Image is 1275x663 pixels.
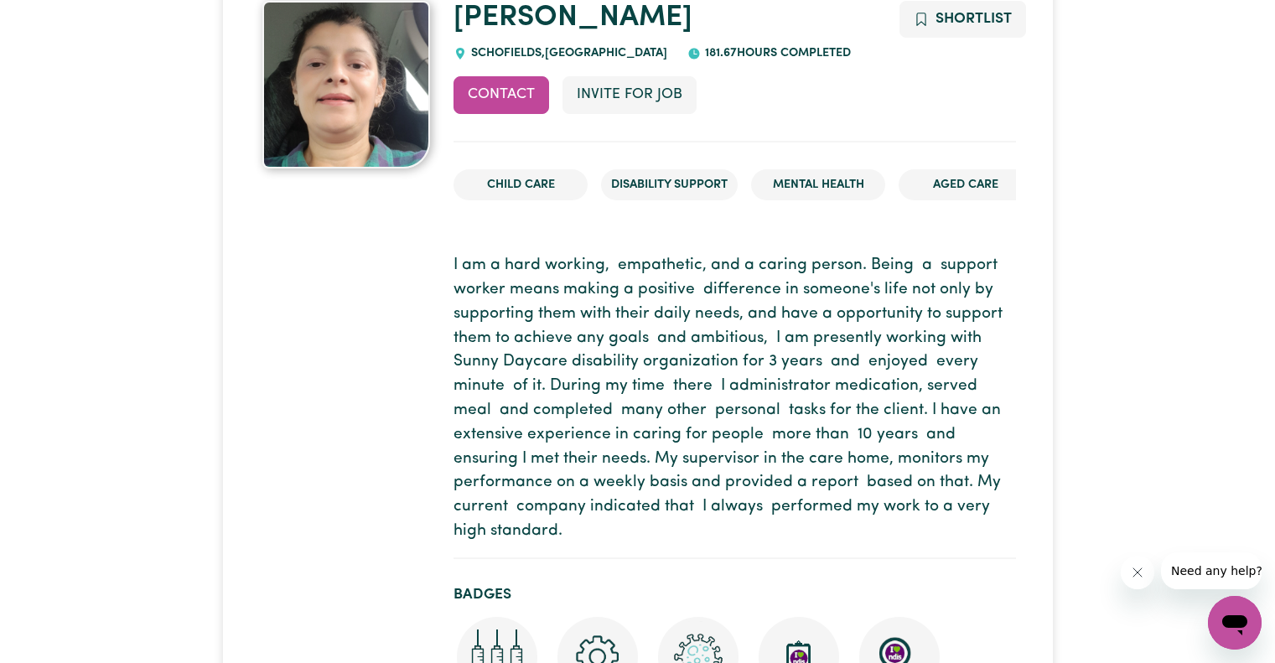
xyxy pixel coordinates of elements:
[751,169,885,201] li: Mental Health
[454,76,549,113] button: Contact
[454,254,1016,544] p: I am a hard working, empathetic, and a caring person. Being a support worker means making a posit...
[562,76,697,113] button: Invite for Job
[1208,596,1262,650] iframe: Button to launch messaging window
[1161,552,1262,589] iframe: Message from company
[262,1,430,168] img: Michelle
[936,12,1012,26] span: Shortlist
[701,47,851,60] span: 181.67 hours completed
[454,169,588,201] li: Child care
[899,169,1033,201] li: Aged Care
[601,169,738,201] li: Disability Support
[260,1,434,168] a: Michelle's profile picture'
[1121,556,1154,589] iframe: Close message
[10,12,101,25] span: Need any help?
[454,586,1016,603] h2: Badges
[899,1,1026,38] button: Add to shortlist
[454,3,692,33] a: [PERSON_NAME]
[467,47,667,60] span: SCHOFIELDS , [GEOGRAPHIC_DATA]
